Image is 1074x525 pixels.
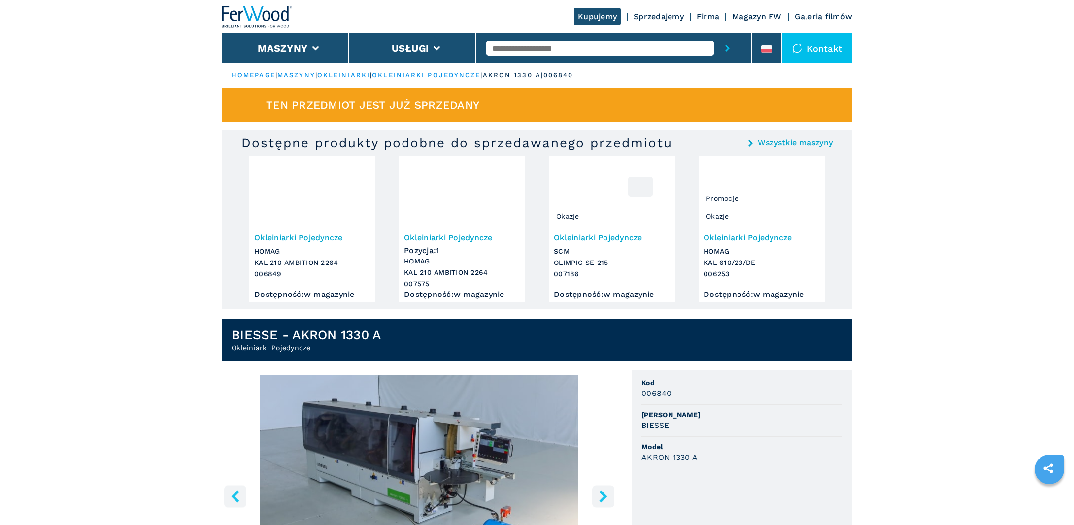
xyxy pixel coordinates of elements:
h3: Okleiniarki Pojedyncze [254,232,370,243]
img: Ferwood [222,6,293,28]
span: Promocje [704,191,741,206]
div: Dostępność : w magazynie [554,292,670,297]
img: Kontakt [792,43,802,53]
button: Usługi [392,42,429,54]
a: Okleiniarki Pojedyncze SCM OLIMPIC SE 215Okazje007186Okleiniarki PojedynczeSCMOLIMPIC SE 21500718... [549,156,675,302]
a: Kupujemy [574,8,621,25]
div: Dostępność : w magazynie [404,292,520,297]
span: | [315,71,317,79]
span: | [480,71,482,79]
h3: SCM OLIMPIC SE 215 007186 [554,246,670,280]
h3: Okleiniarki Pojedyncze [404,232,520,243]
iframe: Chat [1032,481,1067,518]
a: Okleiniarki Pojedyncze HOMAG KAL 210 AMBITION 2264Okleiniarki PojedynczeHOMAGKAL 210 AMBITION 226... [249,156,375,302]
div: Kontakt [782,33,852,63]
a: Okleiniarki Pojedyncze HOMAG KAL 610/23/DEOkazjePromocjeOkleiniarki PojedynczeHOMAGKAL 610/23/DE0... [699,156,825,302]
h3: BIESSE [641,420,670,431]
a: Magazyn FW [732,12,782,21]
a: Sprzedajemy [634,12,684,21]
h3: AKRON 1330 A [641,452,698,463]
h3: HOMAG KAL 210 AMBITION 2264 007575 [404,256,520,290]
button: right-button [592,485,614,507]
a: Okleiniarki Pojedyncze HOMAG KAL 210 AMBITION 2264Okleiniarki PojedynczePozycja:1HOMAGKAL 210 AMB... [399,156,525,302]
h3: HOMAG KAL 210 AMBITION 2264 006849 [254,246,370,280]
a: Firma [697,12,719,21]
p: 006840 [543,71,573,80]
h3: Okleiniarki Pojedyncze [554,232,670,243]
span: Ten przedmiot jest już sprzedany [266,99,479,111]
h3: Okleiniarki Pojedyncze [704,232,820,243]
span: Okazje [554,209,582,224]
a: sharethis [1036,456,1061,481]
button: Maszyny [258,42,307,54]
h1: BIESSE - AKRON 1330 A [232,327,381,343]
div: Pozycja : 1 [404,243,520,253]
button: left-button [224,485,246,507]
a: HOMEPAGE [232,71,275,79]
span: Model [641,442,842,452]
h3: 006840 [641,388,672,399]
span: | [275,71,277,79]
span: | [370,71,372,79]
span: Okazje [704,209,732,224]
span: [PERSON_NAME] [641,410,842,420]
div: Dostępność : w magazynie [704,292,820,297]
a: okleiniarki [317,71,370,79]
a: okleiniarki pojedyncze [372,71,480,79]
a: Wszystkie maszyny [758,139,833,147]
button: submit-button [714,33,741,63]
h2: Okleiniarki Pojedyncze [232,343,381,353]
h3: HOMAG KAL 610/23/DE 006253 [704,246,820,280]
a: Galeria filmów [795,12,853,21]
a: maszyny [277,71,315,79]
p: akron 1330 a | [483,71,543,80]
h3: Dostępne produkty podobne do sprzedawanego przedmiotu [241,135,672,151]
div: Dostępność : w magazynie [254,292,370,297]
span: Kod [641,378,842,388]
